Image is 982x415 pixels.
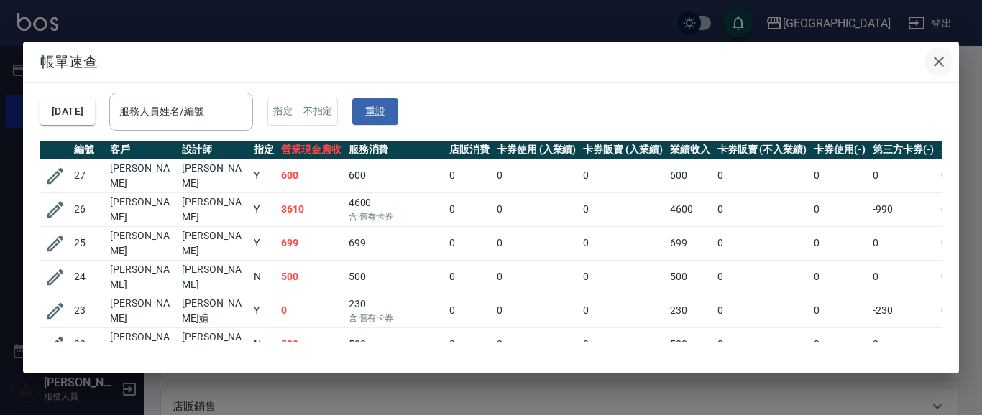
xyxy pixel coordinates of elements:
[493,327,580,361] td: 0
[277,159,345,192] td: 600
[277,327,345,361] td: 500
[178,159,250,192] td: [PERSON_NAME]
[579,226,666,260] td: 0
[345,192,446,226] td: 4600
[178,141,250,159] th: 設計師
[666,294,714,327] td: 230
[267,98,298,126] button: 指定
[869,226,938,260] td: 0
[298,98,338,126] button: 不指定
[277,192,345,226] td: 3610
[250,159,277,192] td: Y
[349,312,442,325] p: 含 舊有卡券
[666,260,714,294] td: 500
[579,294,666,327] td: 0
[250,260,277,294] td: N
[178,192,250,226] td: [PERSON_NAME]
[666,141,714,159] th: 業績收入
[277,226,345,260] td: 699
[714,192,810,226] td: 0
[493,159,580,192] td: 0
[106,294,178,327] td: [PERSON_NAME]
[714,226,810,260] td: 0
[579,141,666,159] th: 卡券販賣 (入業績)
[493,294,580,327] td: 0
[446,192,493,226] td: 0
[106,141,178,159] th: 客戶
[666,192,714,226] td: 4600
[714,294,810,327] td: 0
[666,327,714,361] td: 500
[106,226,178,260] td: [PERSON_NAME]
[493,141,580,159] th: 卡券使用 (入業績)
[579,159,666,192] td: 0
[810,141,869,159] th: 卡券使用(-)
[666,159,714,192] td: 600
[250,327,277,361] td: N
[349,210,442,223] p: 含 舊有卡券
[178,226,250,260] td: [PERSON_NAME]
[810,260,869,294] td: 0
[178,327,250,361] td: [PERSON_NAME]媗
[810,294,869,327] td: 0
[70,294,106,327] td: 23
[714,327,810,361] td: 0
[810,192,869,226] td: 0
[446,226,493,260] td: 0
[714,159,810,192] td: 0
[70,260,106,294] td: 24
[70,192,106,226] td: 26
[345,327,446,361] td: 500
[106,260,178,294] td: [PERSON_NAME]
[178,260,250,294] td: [PERSON_NAME]
[70,226,106,260] td: 25
[106,159,178,192] td: [PERSON_NAME]
[810,159,869,192] td: 0
[250,141,277,159] th: 指定
[446,141,493,159] th: 店販消費
[345,260,446,294] td: 500
[869,327,938,361] td: 0
[493,226,580,260] td: 0
[493,260,580,294] td: 0
[70,327,106,361] td: 22
[345,294,446,327] td: 230
[70,141,106,159] th: 編號
[869,260,938,294] td: 0
[106,327,178,361] td: [PERSON_NAME]媗
[277,141,345,159] th: 營業現金應收
[810,226,869,260] td: 0
[446,260,493,294] td: 0
[345,141,446,159] th: 服務消費
[345,226,446,260] td: 699
[714,260,810,294] td: 0
[869,294,938,327] td: -230
[579,192,666,226] td: 0
[579,260,666,294] td: 0
[40,98,95,125] button: [DATE]
[810,327,869,361] td: 0
[277,294,345,327] td: 0
[250,226,277,260] td: Y
[869,192,938,226] td: -990
[666,226,714,260] td: 699
[579,327,666,361] td: 0
[352,98,398,125] button: 重設
[869,141,938,159] th: 第三方卡券(-)
[250,294,277,327] td: Y
[493,192,580,226] td: 0
[178,294,250,327] td: [PERSON_NAME]媗
[23,42,959,82] h2: 帳單速查
[714,141,810,159] th: 卡券販賣 (不入業績)
[250,192,277,226] td: Y
[345,159,446,192] td: 600
[446,294,493,327] td: 0
[106,192,178,226] td: [PERSON_NAME]
[869,159,938,192] td: 0
[446,159,493,192] td: 0
[277,260,345,294] td: 500
[446,327,493,361] td: 0
[70,159,106,192] td: 27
